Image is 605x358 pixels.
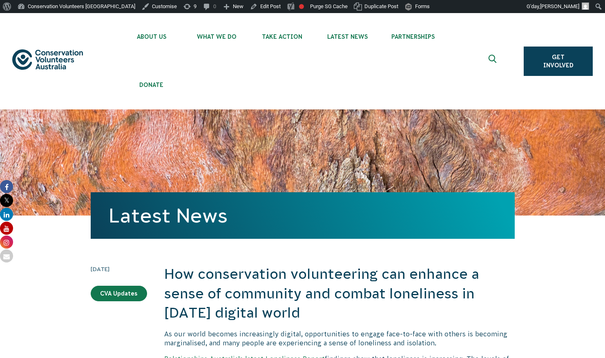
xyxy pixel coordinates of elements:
[119,33,184,40] span: About Us
[119,13,184,61] li: About Us
[299,4,304,9] div: Focus keyphrase not set
[250,33,315,40] span: Take Action
[250,13,315,61] li: Take Action
[315,33,380,40] span: Latest News
[524,47,593,76] a: Get Involved
[484,51,503,71] button: Expand search box Close search box
[184,33,250,40] span: What We Do
[91,286,147,301] a: CVA Updates
[489,55,499,68] span: Expand search box
[164,265,515,323] h2: How conservation volunteering can enhance a sense of community and combat loneliness in [DATE] di...
[380,33,446,40] span: Partnerships
[91,265,147,274] time: [DATE]
[540,3,579,9] span: [PERSON_NAME]
[109,205,228,227] a: Latest News
[164,329,515,348] p: As our world becomes increasingly digital, opportunities to engage face-to-face with others is be...
[184,13,250,61] li: What We Do
[12,49,83,70] img: logo.svg
[119,82,184,88] span: Donate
